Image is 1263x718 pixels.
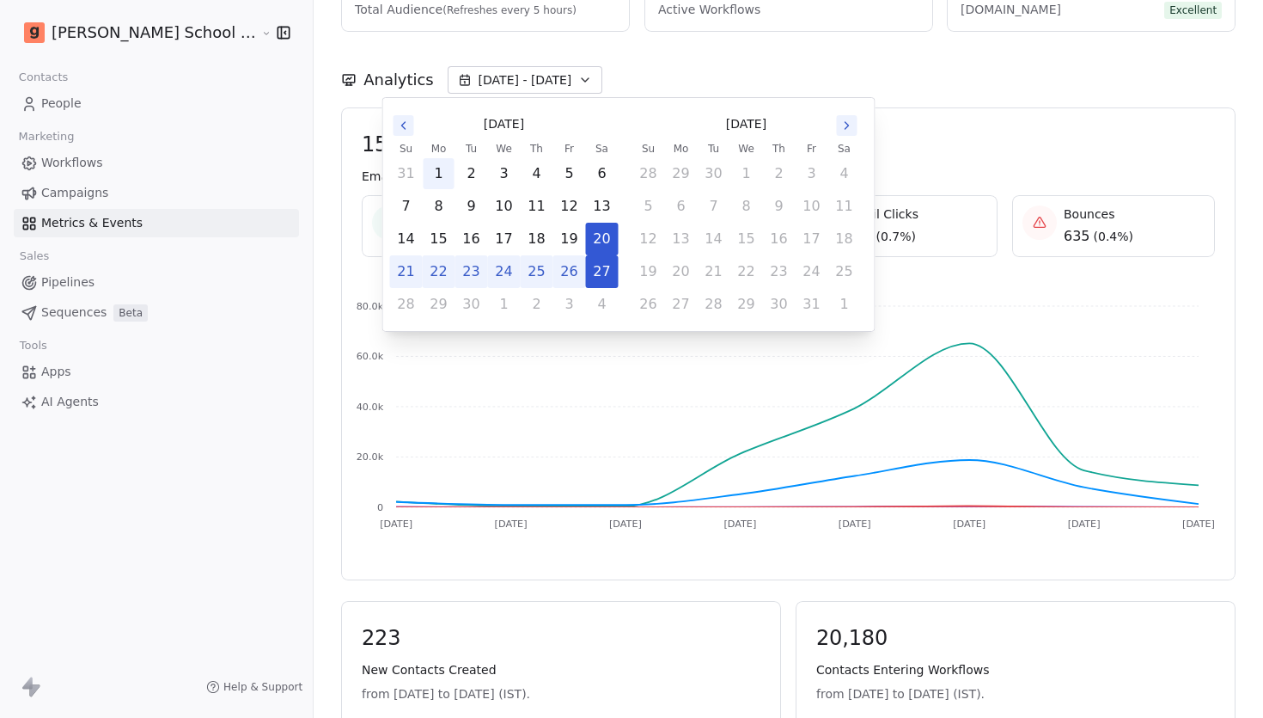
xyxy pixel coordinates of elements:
th: Friday [796,140,828,157]
button: Friday, October 17th, 2025 [796,224,827,255]
th: Sunday [390,140,423,157]
span: Contacts [11,64,76,90]
span: 635 [1064,226,1090,247]
button: Monday, September 29th, 2025 [666,158,697,189]
a: Workflows [14,149,299,177]
button: Sunday, October 19th, 2025 [633,256,664,287]
button: Thursday, September 18th, 2025 [522,224,552,255]
th: Tuesday [455,140,488,157]
button: Monday, October 6th, 2025 [666,191,697,222]
th: Saturday [828,140,861,157]
a: AI Agents [14,388,299,416]
button: Tuesday, September 30th, 2025 [699,158,729,189]
th: Saturday [586,140,619,157]
span: AI Agents [41,393,99,411]
button: Tuesday, October 7th, 2025 [699,191,729,222]
button: Wednesday, October 29th, 2025 [731,289,762,320]
button: Wednesday, October 1st, 2025 [489,289,520,320]
button: Sunday, October 26th, 2025 [633,289,664,320]
span: People [41,95,82,113]
tspan: 40.0k [357,402,384,413]
button: Friday, October 31st, 2025 [796,289,827,320]
button: Saturday, October 18th, 2025 [829,224,860,255]
button: Thursday, October 9th, 2025 [764,191,795,222]
button: Friday, October 24th, 2025 [796,256,827,287]
button: Monday, September 22nd, 2025, selected [424,256,455,287]
button: Tuesday, September 16th, 2025 [456,224,487,255]
span: [DATE] - [DATE] [479,71,572,89]
button: Go to the Next Month [837,115,857,136]
button: Sunday, September 28th, 2025 [391,289,422,320]
span: Sequences [41,304,107,322]
button: Go to the Previous Month [394,115,414,136]
table: September 2025 [390,140,619,321]
button: [PERSON_NAME] School of Finance LLP [21,18,248,47]
tspan: 0 [377,502,383,513]
button: Sunday, October 12th, 2025 [633,224,664,255]
span: from [DATE] to [DATE] (IST). [816,685,1215,703]
span: Workflows [41,154,103,172]
button: Thursday, September 4th, 2025 [522,158,552,189]
a: Pipelines [14,268,299,297]
span: Total Audience [355,1,616,18]
span: Campaigns [41,184,108,202]
a: People [14,89,299,118]
button: Wednesday, October 15th, 2025 [731,224,762,255]
button: Friday, September 19th, 2025 [554,224,585,255]
button: Wednesday, September 17th, 2025 [489,224,520,255]
tspan: [DATE] [380,519,412,530]
a: Metrics & Events [14,209,299,237]
tspan: [DATE] [953,519,985,530]
button: Friday, October 10th, 2025 [796,191,827,222]
button: Saturday, October 11th, 2025 [829,191,860,222]
button: Thursday, October 16th, 2025 [764,224,795,255]
img: Goela%20School%20Logos%20(4).png [24,22,45,43]
th: Thursday [763,140,796,157]
th: Sunday [632,140,665,157]
span: Apps [41,363,71,381]
button: Saturday, November 1st, 2025 [829,289,860,320]
button: Tuesday, October 28th, 2025 [699,289,729,320]
button: Sunday, August 31st, 2025 [391,158,422,189]
button: Saturday, October 25th, 2025 [829,256,860,287]
span: Email Clicks [847,206,919,223]
span: [DATE] [726,115,766,133]
th: Monday [665,140,698,157]
tspan: 80.0k [357,301,384,312]
span: 20,180 [816,625,1215,651]
button: Friday, October 3rd, 2025 [554,289,585,320]
button: Friday, October 3rd, 2025 [796,158,827,189]
a: Campaigns [14,179,299,207]
button: Saturday, September 13th, 2025 [587,191,618,222]
span: Marketing [11,124,82,150]
button: Wednesday, October 1st, 2025 [731,158,762,189]
span: [PERSON_NAME] School of Finance LLP [52,21,257,44]
button: Monday, September 1st, 2025 [424,158,455,189]
button: Tuesday, September 9th, 2025 [456,191,487,222]
button: Monday, October 27th, 2025 [666,289,697,320]
span: ( 0.4% ) [1093,228,1133,245]
button: Thursday, October 2nd, 2025 [522,289,552,320]
span: Excellent [1164,2,1222,19]
button: Saturday, September 6th, 2025 [587,158,618,189]
span: [DATE] [484,115,524,133]
tspan: [DATE] [495,519,528,530]
button: Monday, October 13th, 2025 [666,224,697,255]
tspan: 60.0k [357,351,384,362]
button: Tuesday, October 21st, 2025 [699,256,729,287]
span: Contacts Entering Workflows [816,661,1215,678]
tspan: [DATE] [609,519,642,530]
button: Saturday, October 4th, 2025 [829,158,860,189]
button: Saturday, October 4th, 2025 [587,289,618,320]
button: Thursday, October 30th, 2025 [764,289,795,320]
button: Tuesday, September 2nd, 2025 [456,158,487,189]
span: Help & Support [223,680,302,694]
button: Monday, October 20th, 2025 [666,256,697,287]
button: Friday, September 12th, 2025 [554,191,585,222]
th: Monday [423,140,455,157]
button: Monday, September 8th, 2025 [424,191,455,222]
tspan: [DATE] [724,519,757,530]
button: Saturday, September 20th, 2025, selected [587,224,618,255]
span: Beta [113,304,148,322]
span: from [DATE] to [DATE] (IST). [362,685,760,703]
